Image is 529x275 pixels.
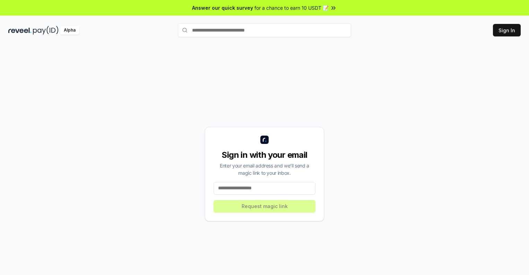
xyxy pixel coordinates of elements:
[493,24,521,36] button: Sign In
[260,136,269,144] img: logo_small
[8,26,32,35] img: reveel_dark
[214,162,315,177] div: Enter your email address and we’ll send a magic link to your inbox.
[214,149,315,161] div: Sign in with your email
[33,26,59,35] img: pay_id
[254,4,329,11] span: for a chance to earn 10 USDT 📝
[192,4,253,11] span: Answer our quick survey
[60,26,79,35] div: Alpha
